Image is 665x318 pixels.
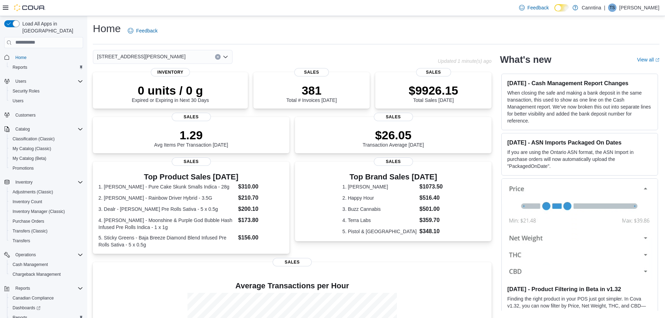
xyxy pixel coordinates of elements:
p: [PERSON_NAME] [619,3,659,12]
p: | [604,3,605,12]
button: Chargeback Management [7,269,86,279]
span: Customers [13,111,83,119]
span: My Catalog (Classic) [10,145,83,153]
span: Sales [273,258,312,266]
span: Operations [15,252,36,258]
button: Canadian Compliance [7,293,86,303]
h3: [DATE] - Product Filtering in Beta in v1.32 [507,286,652,293]
a: Promotions [10,164,37,172]
button: My Catalog (Beta) [7,154,86,163]
span: Dashboards [10,304,83,312]
button: Clear input [215,54,221,60]
dt: 5. Sticky Greens - Baja Breeze Diamond Blend Infused Pre Rolls Sativa - 5 x 0.5g [98,234,235,248]
span: Security Roles [13,88,39,94]
a: Feedback [125,24,160,38]
p: $26.05 [363,128,424,142]
span: TS [609,3,615,12]
span: Catalog [15,126,30,132]
span: Users [13,77,83,86]
dt: 5. Pistol & [GEOGRAPHIC_DATA] [342,228,417,235]
div: Expired or Expiring in Next 30 Days [132,83,209,103]
span: Classification (Classic) [10,135,83,143]
span: Catalog [13,125,83,133]
span: Promotions [13,165,34,171]
a: Classification (Classic) [10,135,58,143]
button: Promotions [7,163,86,173]
button: Operations [13,251,39,259]
a: Reports [10,63,30,72]
a: Transfers (Classic) [10,227,50,235]
a: Chargeback Management [10,270,64,279]
dt: 4. [PERSON_NAME] - Moonshine & Purple God Bubble Hash Infused Pre Rolls Indica - 1 x 1g [98,217,235,231]
dt: 3. Dealr - [PERSON_NAME] Pre Rolls Sativa - 5 x 0.5g [98,206,235,213]
span: Promotions [10,164,83,172]
span: Inventory [15,179,32,185]
a: Canadian Compliance [10,294,57,302]
span: Cash Management [10,260,83,269]
h1: Home [93,22,121,36]
p: 381 [286,83,337,97]
button: Catalog [1,124,86,134]
span: [STREET_ADDRESS][PERSON_NAME] [97,52,186,61]
a: My Catalog (Beta) [10,154,49,163]
span: Canadian Compliance [13,295,54,301]
button: Reports [7,62,86,72]
span: Users [15,79,26,84]
button: My Catalog (Classic) [7,144,86,154]
button: Classification (Classic) [7,134,86,144]
a: Inventory Count [10,198,45,206]
span: Feedback [527,4,549,11]
p: When closing the safe and making a bank deposit in the same transaction, this used to show as one... [507,89,652,124]
span: My Catalog (Beta) [13,156,46,161]
svg: External link [655,58,659,62]
dt: 2. Happy Hour [342,194,417,201]
h3: Top Product Sales [DATE] [98,173,284,181]
dt: 4. Terra Labs [342,217,417,224]
h2: What's new [500,54,551,65]
button: Users [7,96,86,106]
span: Inventory Count [10,198,83,206]
button: Purchase Orders [7,216,86,226]
span: Adjustments (Classic) [13,189,53,195]
button: Operations [1,250,86,260]
button: Open list of options [223,54,228,60]
button: Inventory Count [7,197,86,207]
span: Reports [13,284,83,293]
span: Classification (Classic) [13,136,55,142]
span: Canadian Compliance [10,294,83,302]
span: My Catalog (Beta) [10,154,83,163]
span: Cash Management [13,262,48,267]
span: Users [10,97,83,105]
div: Avg Items Per Transaction [DATE] [154,128,228,148]
dd: $501.00 [419,205,444,213]
span: Transfers [10,237,83,245]
button: Adjustments (Classic) [7,187,86,197]
span: Users [13,98,23,104]
span: Home [13,53,83,62]
span: Reports [15,286,30,291]
span: Chargeback Management [10,270,83,279]
a: Dashboards [7,303,86,313]
span: Sales [172,157,211,166]
a: Security Roles [10,87,42,95]
h4: Average Transactions per Hour [98,282,486,290]
span: Reports [10,63,83,72]
dt: 2. [PERSON_NAME] - Rainbow Driver Hybrid - 3.5G [98,194,235,201]
dd: $173.80 [238,216,284,224]
span: Inventory [13,178,83,186]
span: Sales [294,68,329,76]
a: Feedback [516,1,552,15]
a: Purchase Orders [10,217,47,225]
span: Sales [374,113,413,121]
button: Users [1,76,86,86]
a: Users [10,97,26,105]
span: Inventory Manager (Classic) [13,209,65,214]
dd: $156.00 [238,234,284,242]
dd: $359.70 [419,216,444,224]
span: Chargeback Management [13,272,61,277]
input: Dark Mode [554,4,569,12]
span: Feedback [136,27,157,34]
button: Security Roles [7,86,86,96]
dd: $516.40 [419,194,444,202]
button: Inventory [1,177,86,187]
